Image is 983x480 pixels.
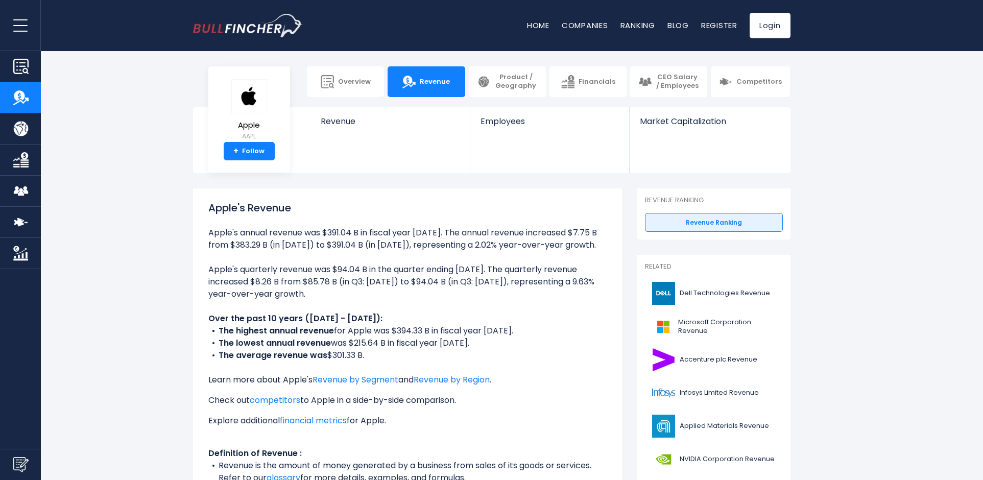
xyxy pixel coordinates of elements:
a: Ranking [620,20,655,31]
li: for Apple was $394.33 B in fiscal year [DATE]. [208,325,607,337]
p: Revenue Ranking [645,196,783,205]
a: Market Capitalization [630,107,789,143]
a: competitors [250,394,300,406]
span: Apple [231,121,267,130]
strong: + [233,147,238,156]
li: $301.33 B. [208,349,607,362]
li: Apple's quarterly revenue was $94.04 B in the quarter ending [DATE]. The quarterly revenue increa... [208,263,607,300]
a: Companies [562,20,608,31]
p: Related [645,262,783,271]
a: Register [701,20,737,31]
li: Apple's annual revenue was $391.04 B in fiscal year [DATE]. The annual revenue increased $7.75 B ... [208,227,607,251]
a: Go to homepage [193,14,303,37]
p: Check out to Apple in a side-by-side comparison. [208,394,607,406]
a: NVIDIA Corporation Revenue [645,445,783,473]
a: Revenue Ranking [645,213,783,232]
a: Employees [470,107,629,143]
span: Revenue [420,78,450,86]
a: Competitors [711,66,790,97]
img: NVDA logo [651,448,677,471]
span: CEO Salary / Employees [656,73,699,90]
a: Revenue by Region [414,374,490,386]
img: bullfincher logo [193,14,303,37]
span: Competitors [736,78,782,86]
img: ACN logo [651,348,677,371]
a: Microsoft Corporation Revenue [645,313,783,341]
span: Revenue [321,116,460,126]
span: Employees [481,116,619,126]
b: Definition of Revenue : [208,447,302,459]
a: Overview [307,66,384,97]
span: Product / Geography [494,73,538,90]
a: Accenture plc Revenue [645,346,783,374]
b: Over the past 10 years ([DATE] - [DATE]): [208,313,382,324]
a: Applied Materials Revenue [645,412,783,440]
p: Learn more about Apple's and . [208,374,607,386]
h1: Apple's Revenue [208,200,607,215]
a: Financials [549,66,627,97]
span: Overview [338,78,371,86]
li: was $215.64 B in fiscal year [DATE]. [208,337,607,349]
img: AMAT logo [651,415,677,438]
span: Financials [579,78,615,86]
a: financial metrics [280,415,347,426]
a: Infosys Limited Revenue [645,379,783,407]
a: Blog [667,20,689,31]
a: Revenue by Segment [313,374,398,386]
a: Login [750,13,790,38]
a: Product / Geography [469,66,546,97]
b: The lowest annual revenue [219,337,331,349]
b: The highest annual revenue [219,325,334,337]
a: +Follow [224,142,275,160]
a: Home [527,20,549,31]
img: INFY logo [651,381,677,404]
img: DELL logo [651,282,677,305]
small: AAPL [231,132,267,141]
a: Dell Technologies Revenue [645,279,783,307]
a: Apple AAPL [231,79,268,142]
span: Market Capitalization [640,116,779,126]
p: Explore additional for Apple. [208,415,607,427]
a: Revenue [388,66,465,97]
a: CEO Salary / Employees [630,66,707,97]
img: MSFT logo [651,315,675,338]
a: Revenue [310,107,470,143]
b: The average revenue was [219,349,327,361]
